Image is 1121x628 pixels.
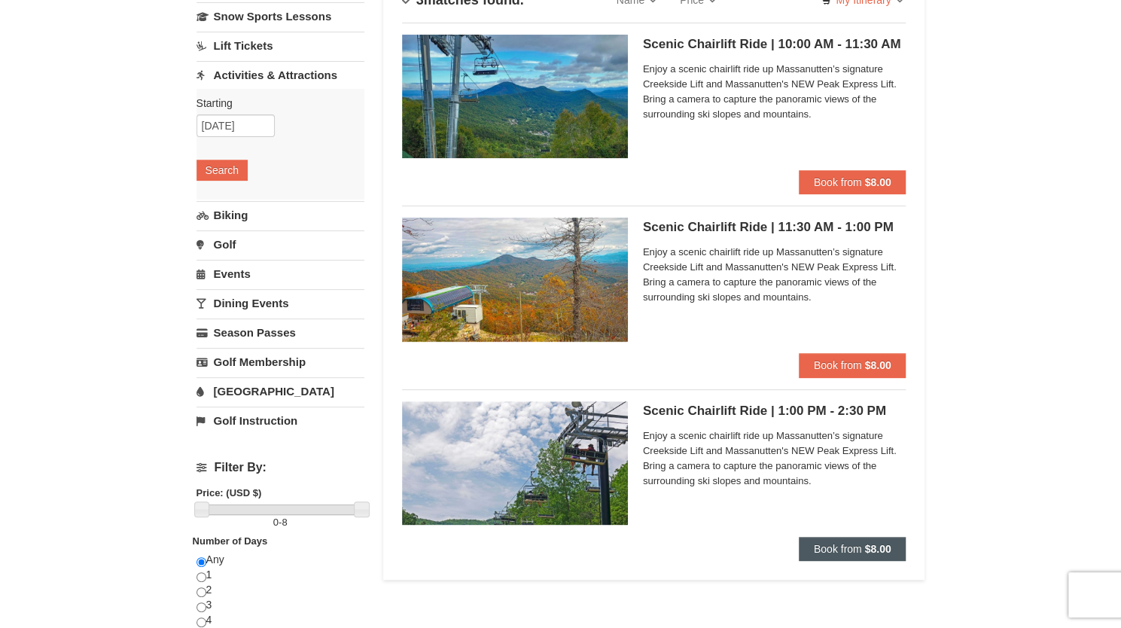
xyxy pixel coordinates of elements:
img: 24896431-13-a88f1aaf.jpg [402,218,628,341]
label: - [196,515,364,530]
strong: $8.00 [864,176,891,188]
strong: Number of Days [193,535,268,547]
strong: Price: (USD $) [196,487,262,498]
span: Enjoy a scenic chairlift ride up Massanutten’s signature Creekside Lift and Massanutten's NEW Pea... [643,428,906,489]
a: Golf Instruction [196,407,364,434]
h5: Scenic Chairlift Ride | 11:30 AM - 1:00 PM [643,220,906,235]
span: Book from [814,176,862,188]
h4: Filter By: [196,461,364,474]
a: Golf Membership [196,348,364,376]
a: Events [196,260,364,288]
a: Lift Tickets [196,32,364,59]
span: Enjoy a scenic chairlift ride up Massanutten’s signature Creekside Lift and Massanutten's NEW Pea... [643,245,906,305]
button: Book from $8.00 [799,170,906,194]
img: 24896431-1-a2e2611b.jpg [402,35,628,158]
span: Book from [814,359,862,371]
span: 8 [282,517,287,528]
strong: $8.00 [864,543,891,555]
span: 0 [273,517,279,528]
a: Dining Events [196,289,364,317]
button: Search [196,160,248,181]
h5: Scenic Chairlift Ride | 1:00 PM - 2:30 PM [643,404,906,419]
img: 24896431-9-664d1467.jpg [402,401,628,525]
button: Book from $8.00 [799,353,906,377]
a: Activities & Attractions [196,61,364,89]
strong: $8.00 [864,359,891,371]
a: Golf [196,230,364,258]
span: Book from [814,543,862,555]
a: Season Passes [196,319,364,346]
a: Biking [196,201,364,229]
button: Book from $8.00 [799,537,906,561]
a: Snow Sports Lessons [196,2,364,30]
label: Starting [196,96,353,111]
h5: Scenic Chairlift Ride | 10:00 AM - 11:30 AM [643,37,906,52]
span: Enjoy a scenic chairlift ride up Massanutten’s signature Creekside Lift and Massanutten's NEW Pea... [643,62,906,122]
a: [GEOGRAPHIC_DATA] [196,377,364,405]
